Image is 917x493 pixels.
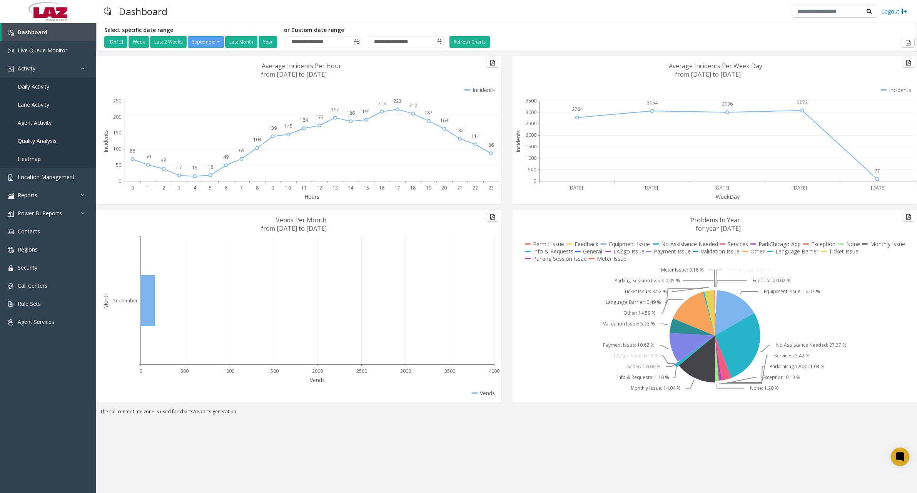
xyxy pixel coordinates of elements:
[526,109,536,116] text: 3000
[630,385,680,392] text: Monthly Issue: 14.04 %
[115,2,171,21] h3: Dashboard
[8,211,14,217] img: 'icon'
[150,36,187,48] button: Last 2 Weeks
[18,264,37,271] span: Security
[352,37,361,47] span: Toggle popup
[690,216,740,224] text: Problems In Year
[18,210,62,217] span: Power BI Reports
[129,36,149,48] button: Week
[528,166,536,173] text: 500
[435,37,443,47] span: Toggle popup
[113,297,138,304] text: September
[379,184,384,191] text: 16
[488,184,494,191] text: 23
[486,212,499,222] button: Export to pdf
[331,106,339,113] text: 197
[424,109,433,116] text: 187
[180,368,189,374] text: 500
[18,83,49,90] span: Daily Activity
[113,97,121,104] text: 250
[715,184,729,191] text: [DATE]
[347,110,355,116] text: 186
[18,101,49,108] span: Lane Activity
[572,106,583,112] text: 2764
[130,148,135,154] text: 68
[225,184,227,191] text: 6
[410,184,416,191] text: 18
[764,288,820,295] text: Equipment Issue: 16.07 %
[8,319,14,325] img: 'icon'
[643,184,658,191] text: [DATE]
[8,265,14,271] img: 'icon'
[147,184,149,191] text: 1
[489,368,499,374] text: 4000
[8,174,14,181] img: 'icon'
[792,184,807,191] text: [DATE]
[871,184,885,191] text: [DATE]
[116,162,121,168] text: 50
[261,70,327,79] text: from [DATE] to [DATE]
[393,98,401,104] text: 223
[259,36,277,48] button: Year
[18,137,57,144] span: Quality Analysis
[310,376,325,384] text: Vends
[192,164,197,171] text: 15
[239,147,244,154] text: 69
[770,364,825,370] text: ParkChicago App: 1.04 %
[8,229,14,235] img: 'icon'
[617,374,669,381] text: Info & Requests: 1.10 %
[753,278,791,284] text: Feedback: 0.02 %
[426,184,431,191] text: 19
[623,310,656,317] text: Other: 14.59 %
[284,123,292,129] text: 145
[8,66,14,72] img: 'icon'
[776,342,847,349] text: No Assistance Needed: 27.37 %
[716,193,740,200] text: WeekDay
[440,117,448,124] text: 163
[104,36,127,48] button: [DATE]
[526,121,536,127] text: 2500
[457,184,463,191] text: 21
[669,62,762,70] text: Average Incidents Per Week Day
[271,184,274,191] text: 9
[223,154,229,160] text: 49
[526,97,536,104] text: 3500
[362,108,370,115] text: 191
[624,288,667,295] text: Ticket Issue: 3.52 %
[901,7,907,15] img: logout
[378,100,386,107] text: 216
[526,143,536,150] text: 1500
[444,368,455,374] text: 3500
[395,184,400,191] text: 17
[722,101,733,107] text: 2996
[486,58,499,68] button: Export to pdf
[533,178,536,184] text: 0
[286,184,291,191] text: 10
[18,300,41,307] span: Rule Sets
[224,368,234,374] text: 1000
[113,114,121,120] text: 200
[18,191,37,199] span: Reports
[113,146,121,152] text: 100
[225,36,257,48] button: Last Month
[209,184,212,191] text: 5
[261,224,327,233] text: from [DATE] to [DATE]
[8,247,14,253] img: 'icon'
[317,184,322,191] text: 12
[276,216,326,224] text: Vends Per Month
[312,368,323,374] text: 2000
[441,184,447,191] text: 20
[18,318,54,325] span: Agent Services
[188,36,224,48] button: September
[526,132,536,138] text: 2000
[96,408,917,419] div: The call center time zone is used for charts/reports generation
[603,342,655,349] text: Payment Issue: 10.62 %
[356,368,367,374] text: 2500
[409,102,417,109] text: 210
[774,353,809,359] text: Services: 3.42 %
[301,184,307,191] text: 11
[269,125,277,131] text: 139
[8,48,14,54] img: 'icon'
[2,23,96,41] a: Dashboard
[332,184,338,191] text: 13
